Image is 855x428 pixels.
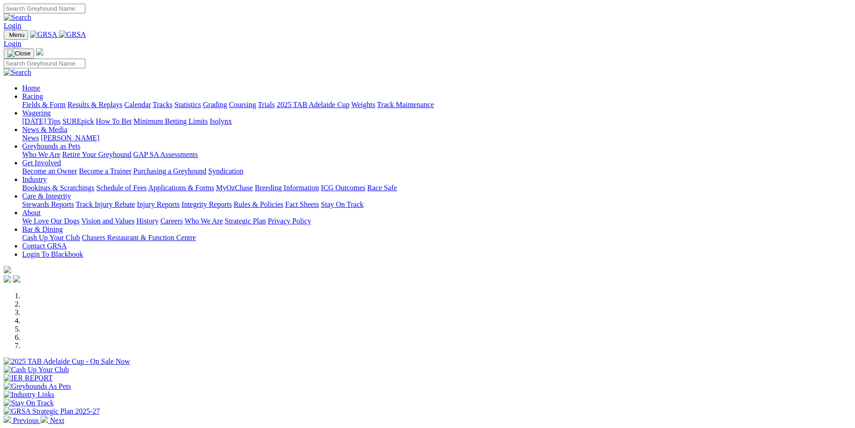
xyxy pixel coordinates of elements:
a: News [22,134,39,142]
a: [DATE] Tips [22,117,60,125]
input: Search [4,59,85,68]
a: Cash Up Your Club [22,234,80,241]
a: Care & Integrity [22,192,71,200]
a: Results & Replays [67,101,122,109]
button: Toggle navigation [4,48,34,59]
img: GRSA Strategic Plan 2025-27 [4,407,100,416]
img: Greyhounds As Pets [4,382,71,391]
div: Greyhounds as Pets [22,151,851,159]
a: Who We Are [22,151,60,158]
a: Syndication [208,167,243,175]
a: Login [4,22,21,30]
div: Racing [22,101,851,109]
a: How To Bet [96,117,132,125]
a: Purchasing a Greyhound [133,167,206,175]
a: Schedule of Fees [96,184,146,192]
a: Bookings & Scratchings [22,184,94,192]
img: twitter.svg [13,275,20,283]
a: Calendar [124,101,151,109]
a: Login [4,40,21,48]
a: Tracks [153,101,173,109]
a: Retire Your Greyhound [62,151,132,158]
a: Fact Sheets [285,200,319,208]
a: Careers [160,217,183,225]
a: Contact GRSA [22,242,66,250]
a: Who We Are [185,217,223,225]
div: Industry [22,184,851,192]
div: Get Involved [22,167,851,175]
a: News & Media [22,126,67,133]
div: Wagering [22,117,851,126]
img: Search [4,68,31,77]
img: facebook.svg [4,275,11,283]
a: Applications & Forms [148,184,214,192]
a: SUREpick [62,117,94,125]
img: chevron-left-pager-white.svg [4,416,11,423]
a: Greyhounds as Pets [22,142,80,150]
a: Previous [4,416,41,424]
a: [PERSON_NAME] [41,134,99,142]
img: GRSA [30,30,57,39]
div: Bar & Dining [22,234,851,242]
img: 2025 TAB Adelaide Cup - On Sale Now [4,357,130,366]
a: Track Injury Rebate [76,200,135,208]
a: Login To Blackbook [22,250,83,258]
a: Statistics [175,101,201,109]
a: Become an Owner [22,167,77,175]
a: We Love Our Dogs [22,217,79,225]
span: Previous [13,416,39,424]
input: Search [4,4,85,13]
img: Close [7,50,30,57]
a: Isolynx [210,117,232,125]
a: Rules & Policies [234,200,283,208]
img: Search [4,13,31,22]
a: Become a Trainer [79,167,132,175]
a: Wagering [22,109,51,117]
a: Trials [258,101,275,109]
a: Bar & Dining [22,225,63,233]
a: Racing [22,92,43,100]
a: Race Safe [367,184,397,192]
img: Stay On Track [4,399,54,407]
a: Next [41,416,64,424]
img: logo-grsa-white.png [4,266,11,273]
img: Industry Links [4,391,54,399]
a: Track Maintenance [377,101,434,109]
span: Menu [9,31,24,38]
a: ICG Outcomes [321,184,365,192]
a: Coursing [229,101,256,109]
a: Vision and Values [81,217,134,225]
a: GAP SA Assessments [133,151,198,158]
img: IER REPORT [4,374,53,382]
a: Privacy Policy [268,217,311,225]
a: Stewards Reports [22,200,74,208]
a: Industry [22,175,47,183]
span: Next [50,416,64,424]
a: Injury Reports [137,200,180,208]
div: Care & Integrity [22,200,851,209]
div: About [22,217,851,225]
a: Breeding Information [255,184,319,192]
img: chevron-right-pager-white.svg [41,416,48,423]
img: Cash Up Your Club [4,366,69,374]
img: GRSA [59,30,86,39]
img: logo-grsa-white.png [36,48,43,55]
a: History [136,217,158,225]
div: News & Media [22,134,851,142]
a: Get Involved [22,159,61,167]
a: Strategic Plan [225,217,266,225]
a: Home [22,84,40,92]
a: Grading [203,101,227,109]
a: Chasers Restaurant & Function Centre [82,234,196,241]
a: About [22,209,41,217]
a: 2025 TAB Adelaide Cup [277,101,349,109]
a: Integrity Reports [181,200,232,208]
a: MyOzChase [216,184,253,192]
a: Stay On Track [321,200,363,208]
a: Weights [351,101,375,109]
a: Fields & Form [22,101,66,109]
a: Minimum Betting Limits [133,117,208,125]
button: Toggle navigation [4,30,28,40]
